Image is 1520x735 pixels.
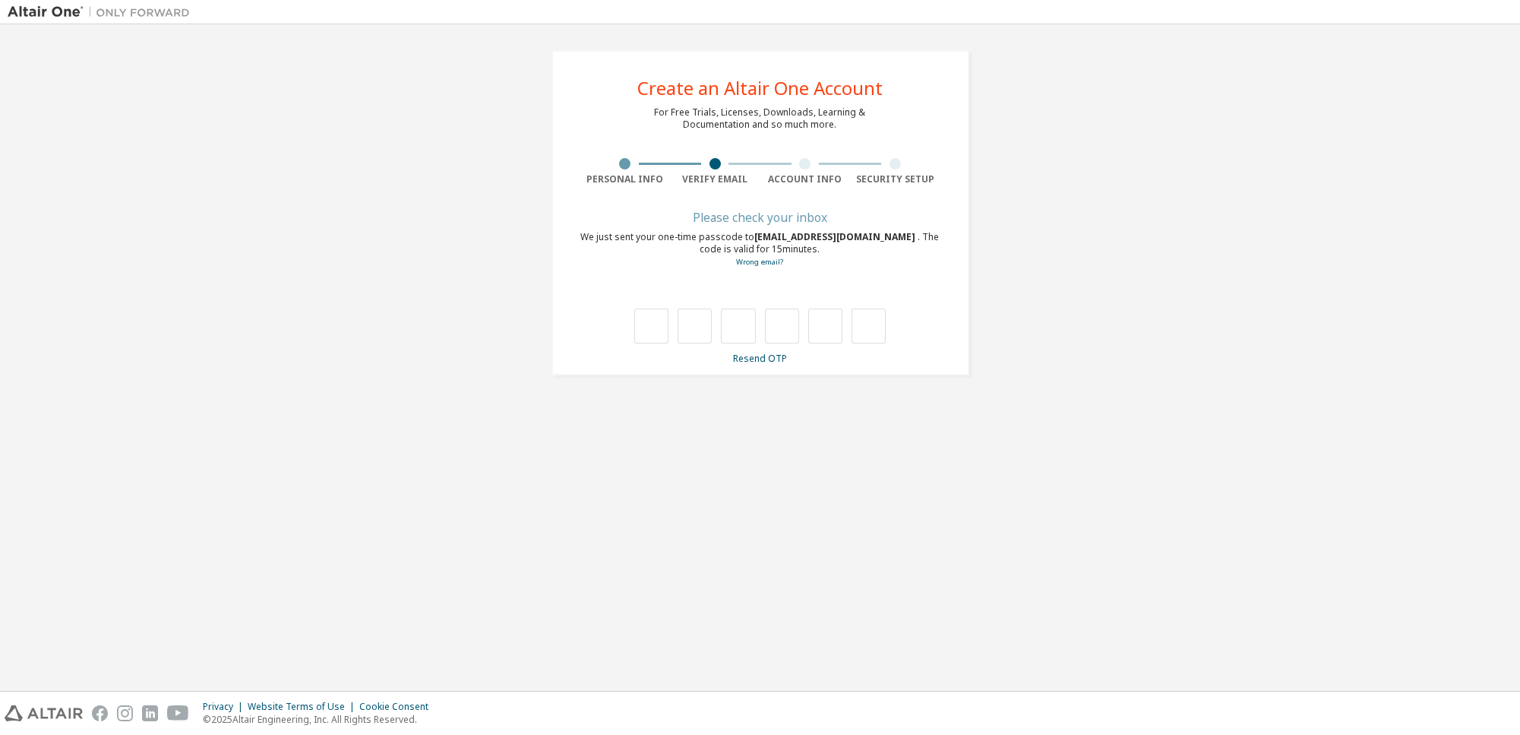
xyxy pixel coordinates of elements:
[580,213,940,222] div: Please check your inbox
[142,705,158,721] img: linkedin.svg
[755,230,918,243] span: [EMAIL_ADDRESS][DOMAIN_NAME]
[117,705,133,721] img: instagram.svg
[5,705,83,721] img: altair_logo.svg
[167,705,189,721] img: youtube.svg
[92,705,108,721] img: facebook.svg
[655,106,866,131] div: For Free Trials, Licenses, Downloads, Learning & Documentation and so much more.
[637,79,883,97] div: Create an Altair One Account
[203,701,248,713] div: Privacy
[760,173,851,185] div: Account Info
[580,231,940,268] div: We just sent your one-time passcode to . The code is valid for 15 minutes.
[8,5,198,20] img: Altair One
[580,173,671,185] div: Personal Info
[203,713,438,726] p: © 2025 Altair Engineering, Inc. All Rights Reserved.
[248,701,359,713] div: Website Terms of Use
[737,257,784,267] a: Go back to the registration form
[359,701,438,713] div: Cookie Consent
[733,352,787,365] a: Resend OTP
[850,173,940,185] div: Security Setup
[670,173,760,185] div: Verify Email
